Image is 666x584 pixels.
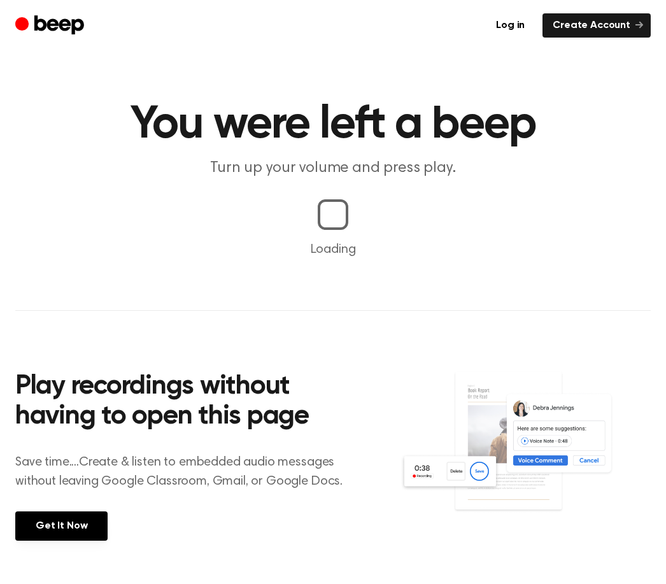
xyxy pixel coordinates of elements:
p: Save time....Create & listen to embedded audio messages without leaving Google Classroom, Gmail, ... [15,453,349,491]
h2: Play recordings without having to open this page [15,372,349,432]
p: Turn up your volume and press play. [89,158,577,179]
p: Loading [15,240,651,259]
a: Get It Now [15,511,108,541]
h1: You were left a beep [15,102,651,148]
img: Voice Comments on Docs and Recording Widget [400,371,651,537]
a: Log in [486,13,535,38]
a: Create Account [542,13,651,38]
a: Beep [15,13,87,38]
